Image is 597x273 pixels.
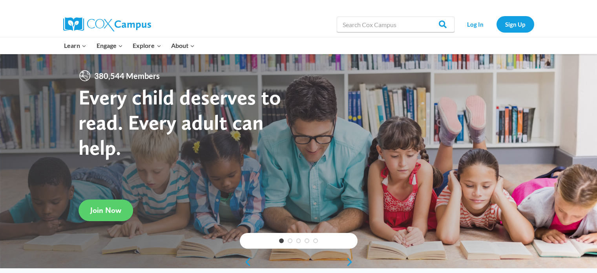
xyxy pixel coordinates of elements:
a: previous [240,257,252,267]
a: 5 [313,238,318,243]
div: content slider buttons [240,254,358,270]
nav: Primary Navigation [59,37,200,54]
span: Learn [64,40,86,51]
a: Join Now [79,200,133,221]
span: Join Now [90,205,121,215]
span: Engage [97,40,123,51]
a: 2 [288,238,292,243]
strong: Every child deserves to read. Every adult can help. [79,84,281,159]
a: 4 [305,238,309,243]
a: Log In [458,16,493,32]
nav: Secondary Navigation [458,16,534,32]
a: 1 [279,238,284,243]
span: 380,544 Members [91,70,163,82]
img: Cox Campus [63,17,151,31]
input: Search Cox Campus [337,16,455,32]
a: 3 [296,238,301,243]
span: About [171,40,195,51]
a: next [346,257,358,267]
span: Explore [133,40,161,51]
a: Sign Up [497,16,534,32]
